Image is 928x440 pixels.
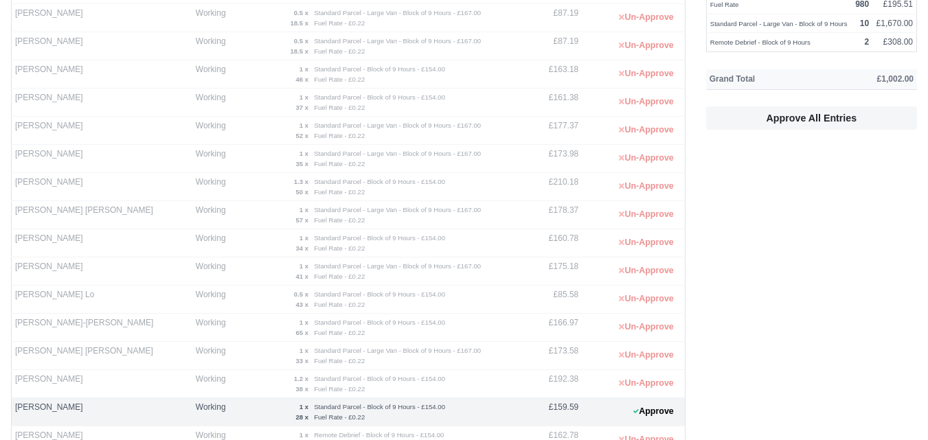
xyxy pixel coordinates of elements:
[611,92,681,112] button: Un-Approve
[314,357,365,364] small: Fuel Rate - £0.22
[299,347,308,354] strong: 1 x
[12,173,192,201] td: [PERSON_NAME]
[517,314,582,342] td: £166.97
[517,257,582,286] td: £175.18
[314,347,481,354] small: Standard Parcel - Large Van - Block of 9 Hours - £167.00
[192,32,238,60] td: Working
[611,233,681,253] button: Un-Approve
[294,290,308,298] strong: 0.5 x
[12,201,192,229] td: [PERSON_NAME] [PERSON_NAME]
[12,89,192,117] td: [PERSON_NAME]
[192,257,238,286] td: Working
[299,93,308,101] strong: 1 x
[314,104,365,111] small: Fuel Rate - £0.22
[192,370,238,398] td: Working
[192,398,238,426] td: Working
[611,205,681,224] button: Un-Approve
[314,132,365,139] small: Fuel Rate - £0.22
[12,257,192,286] td: [PERSON_NAME]
[611,64,681,84] button: Un-Approve
[517,201,582,229] td: £178.37
[517,32,582,60] td: £87.19
[314,206,481,213] small: Standard Parcel - Large Van - Block of 9 Hours - £167.00
[192,201,238,229] td: Working
[12,286,192,314] td: [PERSON_NAME] Lo
[294,37,308,45] strong: 0.5 x
[192,229,238,257] td: Working
[314,244,365,252] small: Fuel Rate - £0.22
[12,32,192,60] td: [PERSON_NAME]
[314,188,365,196] small: Fuel Rate - £0.22
[314,150,481,157] small: Standard Parcel - Large Van - Block of 9 Hours - £167.00
[611,36,681,56] button: Un-Approve
[860,19,869,28] strong: 10
[314,37,481,45] small: Standard Parcel - Large Van - Block of 9 Hours - £167.00
[626,402,681,421] button: Approve
[314,234,445,242] small: Standard Parcel - Block of 9 Hours - £154.00
[517,89,582,117] td: £161.38
[299,319,308,326] strong: 1 x
[12,398,192,426] td: [PERSON_NAME]
[864,37,869,47] strong: 2
[611,373,681,393] button: Un-Approve
[710,38,811,46] small: Remote Debrief - Block of 9 Hours
[12,342,192,370] td: [PERSON_NAME] [PERSON_NAME]
[517,117,582,145] td: £177.37
[611,176,681,196] button: Un-Approve
[12,4,192,32] td: [PERSON_NAME]
[314,403,445,410] small: Standard Parcel - Block of 9 Hours - £154.00
[859,374,928,440] iframe: Chat Widget
[517,4,582,32] td: £87.19
[314,216,365,224] small: Fuel Rate - £0.22
[517,370,582,398] td: £192.38
[314,375,445,382] small: Standard Parcel - Block of 9 Hours - £154.00
[295,273,308,280] strong: 41 x
[517,145,582,173] td: £173.98
[611,317,681,337] button: Un-Approve
[12,60,192,89] td: [PERSON_NAME]
[192,117,238,145] td: Working
[706,69,822,90] th: Grand Total
[872,14,916,33] td: £1,670.00
[192,4,238,32] td: Working
[517,60,582,89] td: £163.18
[294,178,308,185] strong: 1.3 x
[192,145,238,173] td: Working
[299,262,308,270] strong: 1 x
[299,150,308,157] strong: 1 x
[611,261,681,281] button: Un-Approve
[192,60,238,89] td: Working
[299,234,308,242] strong: 1 x
[314,19,365,27] small: Fuel Rate - £0.22
[710,1,739,8] small: Fuel Rate
[611,8,681,27] button: Un-Approve
[517,173,582,201] td: £210.18
[295,301,308,308] strong: 43 x
[611,345,681,365] button: Un-Approve
[290,47,308,55] strong: 18.5 x
[294,375,308,382] strong: 1.2 x
[295,76,308,83] strong: 46 x
[12,314,192,342] td: [PERSON_NAME]-[PERSON_NAME]
[12,117,192,145] td: [PERSON_NAME]
[517,286,582,314] td: £85.58
[314,385,365,393] small: Fuel Rate - £0.22
[192,89,238,117] td: Working
[295,357,308,364] strong: 33 x
[314,319,445,326] small: Standard Parcel - Block of 9 Hours - £154.00
[314,160,365,167] small: Fuel Rate - £0.22
[295,104,308,111] strong: 37 x
[314,413,365,421] small: Fuel Rate - £0.22
[314,121,481,129] small: Standard Parcel - Large Van - Block of 9 Hours - £167.00
[314,431,444,439] small: Remote Debrief - Block of 9 Hours - £154.00
[192,342,238,370] td: Working
[517,342,582,370] td: £173.58
[314,262,481,270] small: Standard Parcel - Large Van - Block of 9 Hours - £167.00
[822,69,917,90] th: £1,002.00
[295,132,308,139] strong: 52 x
[192,314,238,342] td: Working
[295,188,308,196] strong: 50 x
[295,413,308,421] strong: 28 x
[299,431,308,439] strong: 1 x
